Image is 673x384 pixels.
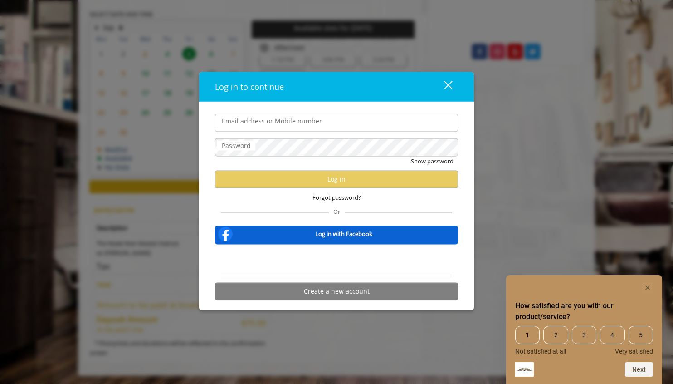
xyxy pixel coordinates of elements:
span: Not satisfied at all [515,348,566,355]
span: 5 [629,326,653,344]
button: Show password [411,157,454,166]
span: 4 [600,326,624,344]
b: Log in with Facebook [315,229,372,239]
span: Or [329,207,345,215]
button: Next question [625,362,653,377]
div: close dialog [434,80,452,94]
iframe: Sign in with Google Button [291,250,383,270]
input: Password [215,138,458,157]
button: Hide survey [642,282,653,293]
span: 2 [543,326,568,344]
button: close dialog [427,77,458,96]
label: Password [217,141,255,151]
span: 1 [515,326,540,344]
span: Log in to continue [215,81,284,92]
label: Email address or Mobile number [217,116,327,126]
span: 3 [572,326,596,344]
span: Very satisfied [615,348,653,355]
input: Email address or Mobile number [215,114,458,132]
h2: How satisfied are you with our product/service? Select an option from 1 to 5, with 1 being Not sa... [515,300,653,322]
button: Create a new account [215,282,458,300]
button: Log in [215,170,458,188]
span: Forgot password? [312,193,361,202]
img: facebook-logo [216,225,234,243]
div: How satisfied are you with our product/service? Select an option from 1 to 5, with 1 being Not sa... [515,326,653,355]
div: How satisfied are you with our product/service? Select an option from 1 to 5, with 1 being Not sa... [515,282,653,377]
